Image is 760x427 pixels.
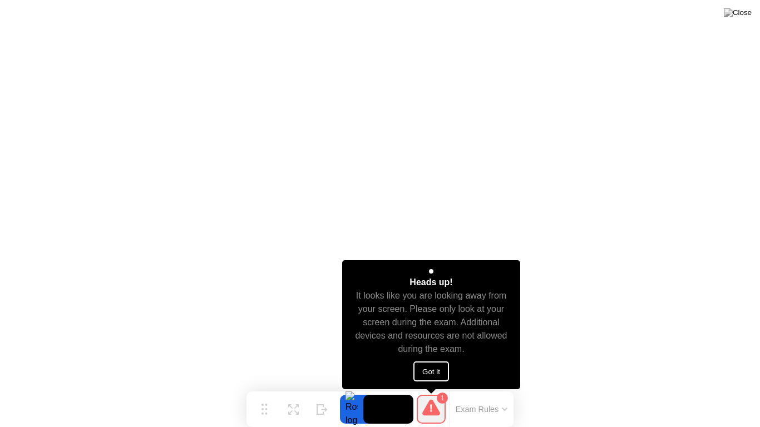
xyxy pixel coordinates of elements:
img: Close [724,8,752,17]
div: It looks like you are looking away from your screen. Please only look at your screen during the e... [352,289,511,356]
button: Got it [413,361,449,381]
button: Exam Rules [452,404,511,414]
div: Heads up! [409,276,452,289]
div: 1 [437,393,448,404]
